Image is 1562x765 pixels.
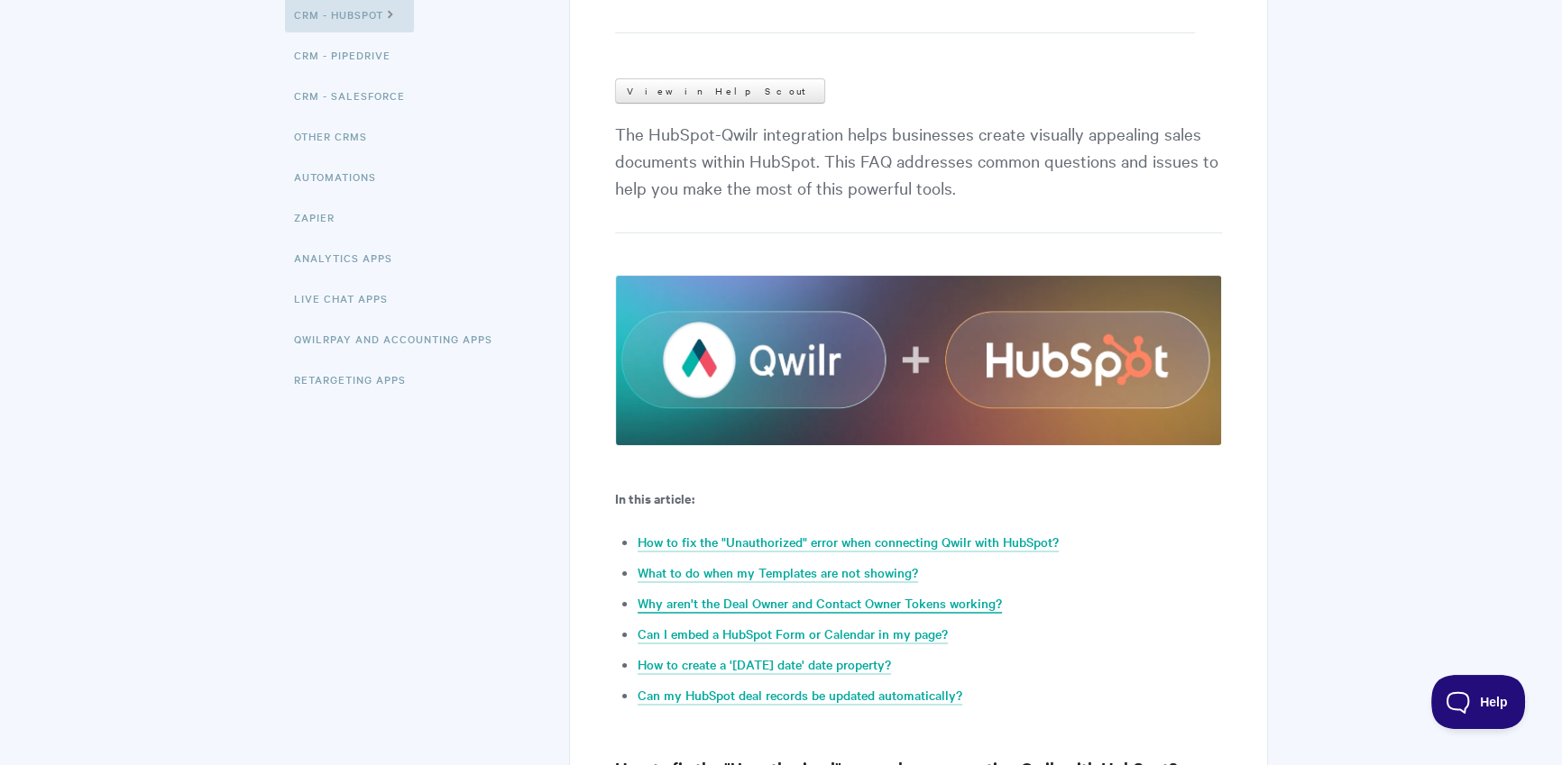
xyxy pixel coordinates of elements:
[294,118,381,154] a: Other CRMs
[294,199,348,235] a: Zapier
[294,321,506,357] a: QwilrPay and Accounting Apps
[615,78,825,104] a: View in Help Scout
[294,159,390,195] a: Automations
[638,594,1002,614] a: Why aren't the Deal Owner and Contact Owner Tokens working?
[294,361,419,397] a: Retargeting Apps
[294,280,401,316] a: Live Chat Apps
[615,120,1222,233] p: The HubSpot-Qwilr integration helps businesses create visually appealing sales documents within H...
[638,533,1059,552] a: How to fix the "Unauthorized" error when connecting Qwilr with HubSpot?
[638,655,891,675] a: How to create a '[DATE] date' date property?
[294,240,406,276] a: Analytics Apps
[638,624,948,644] a: Can I embed a HubSpot Form or Calendar in my page?
[1431,675,1526,729] iframe: Toggle Customer Support
[638,563,918,583] a: What to do when my Templates are not showing?
[294,77,418,114] a: CRM - Salesforce
[638,686,962,706] a: Can my HubSpot deal records be updated automatically?
[615,488,694,507] b: In this article:
[615,275,1222,445] img: file-Qg4zVhtoMw.png
[294,37,404,73] a: CRM - Pipedrive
